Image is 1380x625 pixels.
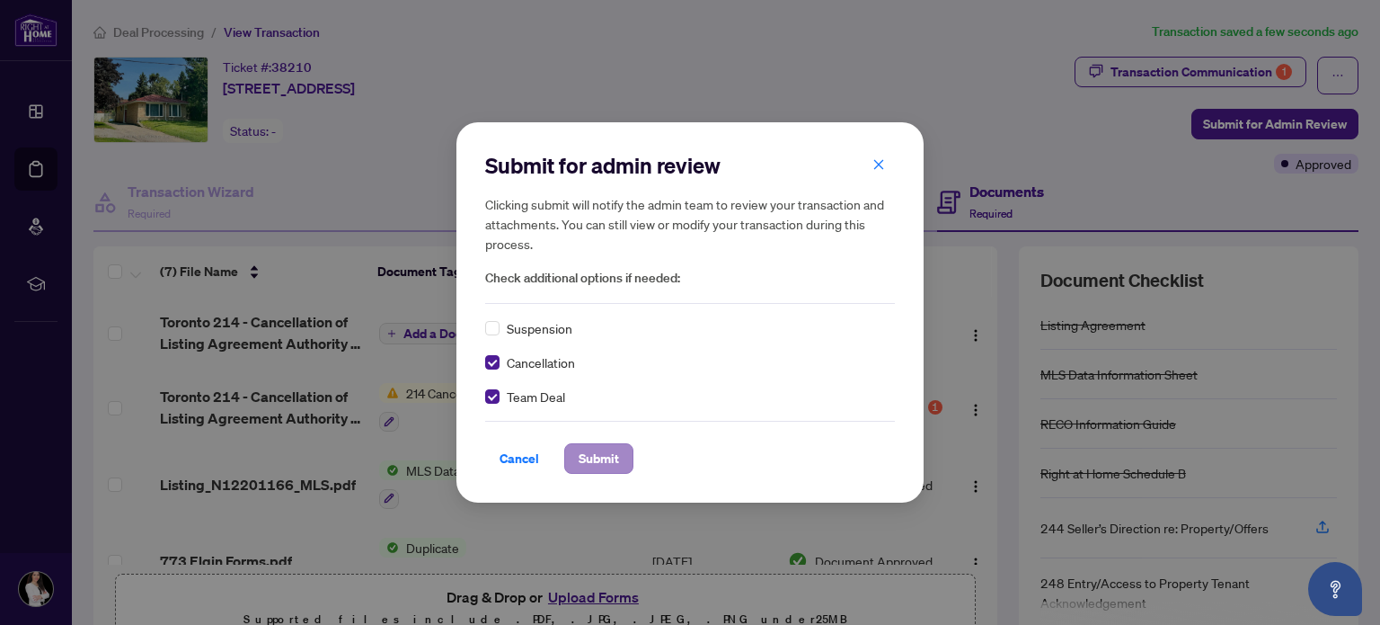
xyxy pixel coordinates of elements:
h2: Submit for admin review [485,151,895,180]
span: Cancel [500,444,539,473]
span: Submit [579,444,619,473]
span: Cancellation [507,353,575,372]
h5: Clicking submit will notify the admin team to review your transaction and attachments. You can st... [485,194,895,254]
button: Open asap [1308,562,1362,616]
span: Check additional options if needed: [485,268,895,289]
span: Suspension [507,318,572,338]
button: Cancel [485,443,553,474]
span: Team Deal [507,387,565,406]
button: Submit [564,443,633,474]
span: close [872,158,885,171]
